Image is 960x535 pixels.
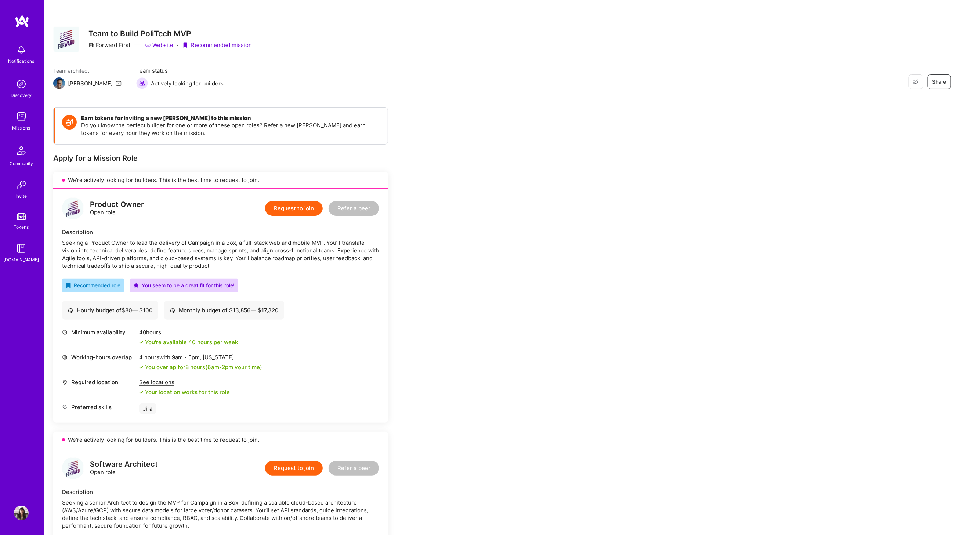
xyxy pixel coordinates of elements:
div: [DOMAIN_NAME] [4,256,39,263]
div: 40 hours [139,328,238,336]
div: Hourly budget of $ 80 — $ 100 [68,306,153,314]
i: icon Mail [116,80,122,86]
div: Tokens [14,223,29,231]
i: icon Cash [170,307,175,313]
div: Open role [90,201,144,216]
i: icon PurpleRibbon [182,42,188,48]
i: icon PurpleStar [134,283,139,288]
img: Company Logo [53,26,80,52]
button: Refer a peer [329,201,379,216]
div: · [177,41,178,49]
div: Required location [62,378,135,386]
img: bell [14,43,29,57]
img: Community [12,142,30,160]
div: Notifications [8,57,35,65]
div: You're available 40 hours per week [139,338,238,346]
i: icon RecommendedBadge [66,283,71,288]
div: Apply for a Mission Role [53,153,388,163]
div: See locations [139,378,230,386]
i: icon World [62,354,68,360]
div: Seeking a senior Architect to design the MVP for Campaign in a Box, defining a scalable cloud-bas... [62,499,379,529]
div: Forward First [88,41,130,49]
img: Invite [14,178,29,192]
div: Invite [16,192,27,200]
a: User Avatar [12,506,30,520]
h3: Team to Build PoliTech MVP [88,29,252,38]
div: We’re actively looking for builders. This is the best time to request to join. [53,172,388,189]
div: Description [62,228,379,236]
h4: Earn tokens for inviting a new [PERSON_NAME] to this mission [81,115,380,121]
div: 4 hours with [US_STATE] [139,353,262,361]
img: logo [62,197,84,219]
i: icon Check [139,365,144,370]
div: Product Owner [90,201,144,208]
span: Actively looking for builders [151,80,224,87]
div: Open role [90,461,158,476]
i: icon Check [139,340,144,345]
img: logo [62,457,84,479]
div: Monthly budget of $ 13,856 — $ 17,320 [170,306,279,314]
i: icon Tag [62,404,68,410]
div: Minimum availability [62,328,135,336]
img: Token icon [62,115,77,130]
div: Software Architect [90,461,158,468]
img: discovery [14,77,29,91]
div: We’re actively looking for builders. This is the best time to request to join. [53,432,388,448]
div: Jira [139,403,156,414]
img: tokens [17,213,26,220]
img: Actively looking for builders [136,77,148,89]
button: Refer a peer [329,461,379,476]
div: Discovery [11,91,32,99]
img: teamwork [14,109,29,124]
button: Share [928,74,951,89]
img: Team Architect [53,77,65,89]
img: User Avatar [14,506,29,520]
i: icon Clock [62,330,68,335]
div: Community [10,160,33,167]
div: You seem to be a great fit for this role! [134,281,235,289]
button: Request to join [265,461,323,476]
div: Recommended mission [182,41,252,49]
span: Share [932,78,946,85]
div: [PERSON_NAME] [68,80,113,87]
span: Team status [136,67,224,74]
div: Working-hours overlap [62,353,135,361]
i: icon Location [62,379,68,385]
i: icon CompanyGray [88,42,94,48]
div: Seeking a Product Owner to lead the delivery of Campaign in a Box, a full-stack web and mobile MV... [62,239,379,270]
i: icon Check [139,390,144,394]
span: 9am - 5pm , [170,354,203,361]
div: Recommended role [66,281,120,289]
div: You overlap for 8 hours ( your time) [145,363,262,371]
img: guide book [14,241,29,256]
i: icon Cash [68,307,73,313]
img: logo [15,15,29,28]
div: Description [62,488,379,496]
a: Website [145,41,173,49]
div: Preferred skills [62,403,135,411]
p: Do you know the perfect builder for one or more of these open roles? Refer a new [PERSON_NAME] an... [81,121,380,137]
button: Request to join [265,201,323,216]
i: icon EyeClosed [913,79,919,85]
span: Team architect [53,67,122,74]
div: Your location works for this role [139,388,230,396]
span: 6am - 2pm [207,364,233,371]
div: Missions [12,124,30,132]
